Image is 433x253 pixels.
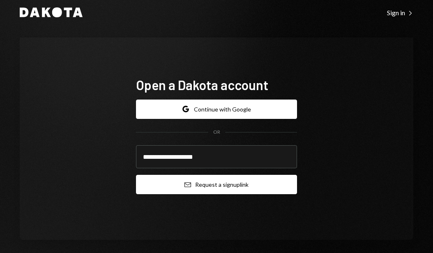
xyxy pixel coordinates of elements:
button: Request a signuplink [136,175,297,194]
a: Sign in [387,8,413,17]
button: Continue with Google [136,100,297,119]
div: OR [213,129,220,136]
h1: Open a Dakota account [136,77,297,93]
div: Sign in [387,9,413,17]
